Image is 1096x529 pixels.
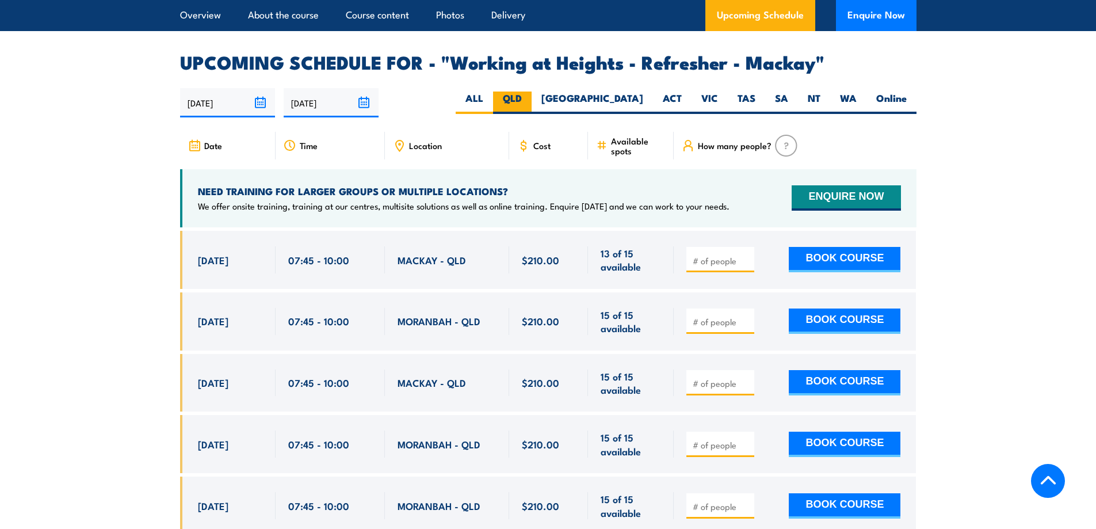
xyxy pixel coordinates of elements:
span: 07:45 - 10:00 [288,499,349,512]
label: ALL [456,92,493,114]
span: $210.00 [522,437,559,451]
input: # of people [693,255,750,267]
button: BOOK COURSE [789,247,900,272]
span: [DATE] [198,499,228,512]
span: $210.00 [522,314,559,328]
span: MORANBAH - QLD [398,499,480,512]
input: From date [180,88,275,117]
span: [DATE] [198,437,228,451]
button: BOOK COURSE [789,370,900,395]
span: 07:45 - 10:00 [288,253,349,267]
label: Online [866,92,916,114]
button: BOOK COURSE [789,309,900,334]
label: WA [830,92,866,114]
label: SA [765,92,798,114]
span: 07:45 - 10:00 [288,376,349,389]
span: 15 of 15 available [601,370,661,397]
span: Location [409,140,442,150]
label: [GEOGRAPHIC_DATA] [532,92,653,114]
p: We offer onsite training, training at our centres, multisite solutions as well as online training... [198,200,730,212]
input: # of people [693,439,750,451]
span: 15 of 15 available [601,431,661,458]
span: 15 of 15 available [601,308,661,335]
input: # of people [693,316,750,328]
span: How many people? [698,140,772,150]
h4: NEED TRAINING FOR LARGER GROUPS OR MULTIPLE LOCATIONS? [198,185,730,197]
span: Available spots [611,136,666,155]
label: NT [798,92,830,114]
button: ENQUIRE NOW [792,185,900,211]
h2: UPCOMING SCHEDULE FOR - "Working at Heights - Refresher - Mackay" [180,54,916,70]
span: MORANBAH - QLD [398,314,480,328]
label: QLD [493,92,532,114]
span: 13 of 15 available [601,246,661,273]
span: 15 of 15 available [601,492,661,519]
span: 07:45 - 10:00 [288,314,349,328]
span: MACKAY - QLD [398,376,466,389]
span: Cost [533,140,551,150]
span: $210.00 [522,253,559,267]
button: BOOK COURSE [789,493,900,519]
span: [DATE] [198,376,228,389]
span: Time [300,140,318,150]
label: VIC [692,92,728,114]
input: # of people [693,378,750,389]
span: 07:45 - 10:00 [288,437,349,451]
input: To date [284,88,379,117]
input: # of people [693,501,750,512]
span: $210.00 [522,499,559,512]
span: Date [204,140,222,150]
span: $210.00 [522,376,559,389]
span: MACKAY - QLD [398,253,466,267]
span: [DATE] [198,314,228,328]
label: TAS [728,92,765,114]
span: [DATE] [198,253,228,267]
label: ACT [653,92,692,114]
span: MORANBAH - QLD [398,437,480,451]
button: BOOK COURSE [789,432,900,457]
